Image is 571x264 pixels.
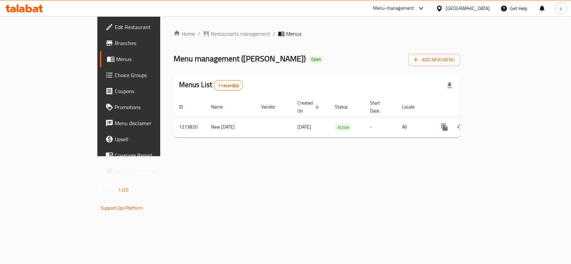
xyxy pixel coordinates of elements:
[174,97,506,138] table: enhanced table
[100,51,193,67] a: Menus
[308,56,324,62] span: Open
[115,87,187,95] span: Coupons
[206,117,256,137] td: New [DATE]
[101,186,117,194] span: Version:
[373,4,414,12] div: Menu-management
[179,80,243,91] h2: Menus List
[198,30,200,38] li: /
[118,186,128,194] span: 1.0.0
[100,99,193,115] a: Promotions
[100,35,193,51] a: Branches
[115,135,187,143] span: Upsell
[174,30,460,38] nav: breadcrumb
[100,163,193,179] a: Grocery Checklist
[442,77,458,93] div: Export file
[408,54,460,66] button: Add New Menu
[211,103,231,111] span: Name
[100,19,193,35] a: Edit Restaurant
[115,167,187,175] span: Grocery Checklist
[101,204,143,212] a: Support.OpsPlatform
[100,131,193,147] a: Upsell
[335,123,352,131] div: Active
[115,71,187,79] span: Choice Groups
[286,30,301,38] span: Menus
[370,99,389,115] span: Start Date
[115,103,187,111] span: Promotions
[335,103,357,111] span: Status
[115,23,187,31] span: Edit Restaurant
[560,5,562,12] span: s
[115,39,187,47] span: Branches
[100,83,193,99] a: Coupons
[297,122,311,131] span: [DATE]
[100,67,193,83] a: Choice Groups
[211,30,270,38] span: Restaurants management
[261,103,284,111] span: Vendor
[365,117,397,137] td: -
[397,117,431,137] td: All
[335,123,352,131] span: Active
[100,147,193,163] a: Coverage Report
[437,119,453,135] button: more
[273,30,275,38] li: /
[402,103,423,111] span: Locale
[203,30,270,38] a: Restaurants management
[214,82,243,89] span: 1 record(s)
[115,119,187,127] span: Menu disclaimer
[308,55,324,63] div: Open
[100,115,193,131] a: Menu disclaimer
[179,103,192,111] span: ID
[297,99,321,115] span: Created On
[116,55,187,63] span: Menus
[214,80,243,91] div: Total records count
[414,56,455,64] span: Add New Menu
[115,151,187,159] span: Coverage Report
[174,51,306,66] span: Menu management ( [PERSON_NAME] )
[446,5,490,12] div: [GEOGRAPHIC_DATA]
[101,197,131,206] span: Get support on:
[431,97,506,117] th: Actions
